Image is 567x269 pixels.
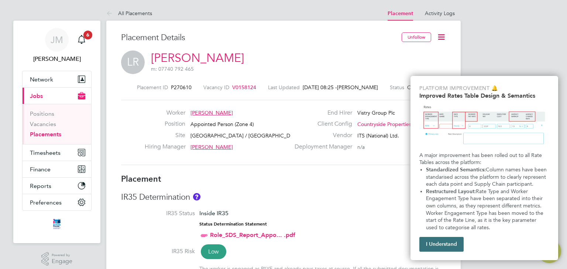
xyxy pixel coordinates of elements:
span: ITS (National) Ltd. [357,132,399,139]
a: [PERSON_NAME] [151,51,244,65]
span: Reports [30,182,51,189]
img: itsconstruction-logo-retina.png [52,218,62,230]
span: LR [121,50,145,74]
button: Unfollow [402,32,431,42]
a: All Placements [106,10,152,17]
b: Placement [121,174,161,184]
label: IR35 Status [121,210,195,217]
span: [DATE] 08:25 - [303,84,337,91]
span: Vistry Group Plc [357,109,395,116]
span: Complete [407,84,430,91]
a: Positions [30,110,54,117]
span: [PERSON_NAME] [337,84,378,91]
label: Worker [145,109,185,117]
span: Timesheets [30,149,61,156]
span: JM [51,35,63,45]
span: Engage [52,258,72,265]
span: Low [201,244,226,259]
span: Joe Murray [22,55,92,63]
strong: Standardized Semantics: [426,167,486,173]
a: Vacancies [30,120,56,127]
div: Improved Rate Table Semantics [410,76,558,260]
label: Deployment Manager [290,143,352,151]
span: P270610 [171,84,192,91]
label: Placement ID [137,84,168,91]
label: Vacancy ID [203,84,229,91]
label: Site [145,132,185,139]
label: End Hirer [290,109,352,117]
nav: Main navigation [13,21,100,243]
img: Updated Rates Table Design & Semantics [419,102,549,149]
h2: Improved Rates Table Design & Semantics [419,92,549,99]
label: Client Config [290,120,352,128]
span: [GEOGRAPHIC_DATA] / [GEOGRAPHIC_DATA] [190,132,302,139]
label: Hiring Manager [145,143,185,151]
h3: Placement Details [121,32,396,43]
a: Go to home page [22,218,92,230]
button: About IR35 [193,193,200,200]
span: Rate Type and Worker Engagement Type have been separated into their own columns, as they represen... [426,188,545,231]
a: Placements [30,131,61,138]
span: Jobs [30,92,43,99]
a: Role_SDS_Report_Appo... .pdf [210,231,295,238]
span: [PERSON_NAME] [190,109,233,116]
p: A major improvement has been rolled out to all Rate Tables across the platform: [419,152,549,166]
span: n/a [357,144,365,150]
label: Status [390,84,404,91]
span: m: 07740 792 465 [151,66,194,72]
span: V0158124 [232,84,256,91]
span: 6 [83,31,92,39]
button: I Understand [419,237,464,252]
label: Position [145,120,185,128]
span: Network [30,76,53,83]
span: Appointed Person (Zone 4) [190,121,254,127]
span: Column names have been standarised across the platform to clearly represent each data point and S... [426,167,548,187]
span: Preferences [30,199,62,206]
strong: Status Determination Statement [199,221,267,227]
a: Placement [388,10,413,17]
a: Go to account details [22,28,92,63]
a: Activity Logs [425,10,455,17]
strong: Restructured Layout: [426,188,476,195]
h3: IR35 Determination [121,192,446,203]
span: [PERSON_NAME] [190,144,233,150]
p: Platform Improvement 🔔 [419,85,549,92]
span: Powered by [52,252,72,258]
label: Vendor [290,132,352,139]
span: Inside IR35 [199,210,228,217]
label: IR35 Risk [121,248,195,255]
span: Countryside Properties UK Ltd [357,121,429,127]
label: Last Updated [268,84,300,91]
span: Finance [30,166,51,173]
